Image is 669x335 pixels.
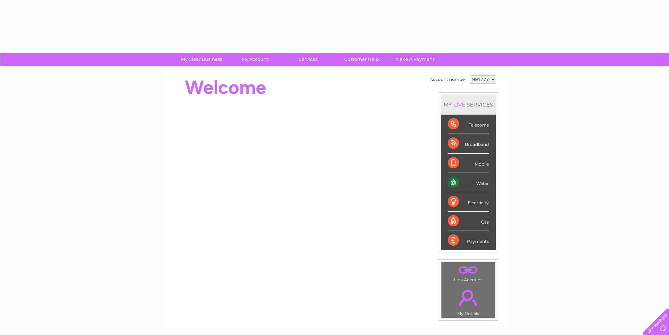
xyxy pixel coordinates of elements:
div: MY SERVICES [441,95,496,115]
a: My Clear Business [172,53,230,66]
a: Services [279,53,337,66]
div: Mobile [448,154,489,173]
a: . [443,264,493,276]
a: Make A Payment [386,53,444,66]
div: LIVE [452,101,467,108]
div: Telecoms [448,115,489,134]
a: . [443,285,493,310]
div: Gas [448,212,489,231]
div: Broadband [448,134,489,153]
div: Electricity [448,192,489,212]
a: Customer Help [333,53,391,66]
div: Payments [448,231,489,250]
td: Link Account [441,262,496,284]
td: Account number [428,73,468,85]
div: Water [448,173,489,192]
td: My Details [441,284,496,318]
a: My Account [226,53,284,66]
